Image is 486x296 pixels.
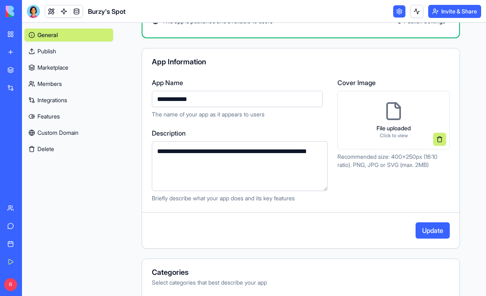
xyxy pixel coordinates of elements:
[24,45,113,58] a: Publish
[152,128,328,138] label: Description
[152,58,450,66] div: App Information
[152,194,328,202] p: Briefly describe what your app does and its key features
[24,29,113,42] a: General
[88,7,126,16] span: Burzy's Spot
[24,126,113,139] a: Custom Domain
[24,110,113,123] a: Features
[152,278,450,287] div: Select categories that best describe your app
[152,78,328,88] label: App Name
[428,5,481,18] button: Invite & Share
[24,77,113,90] a: Members
[152,269,450,276] div: Categories
[416,222,450,239] button: Update
[4,278,17,291] span: R
[24,61,113,74] a: Marketplace
[337,91,450,149] div: File uploadedClick to view
[24,94,113,107] a: Integrations
[152,110,328,118] p: The name of your app as it appears to users
[377,132,411,139] p: Click to view
[337,78,450,88] label: Cover Image
[6,6,56,17] img: logo
[24,143,113,156] button: Delete
[377,124,411,132] p: File uploaded
[337,153,450,169] p: Recommended size: 400x250px (16:10 ratio). PNG, JPG or SVG (max. 2MB)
